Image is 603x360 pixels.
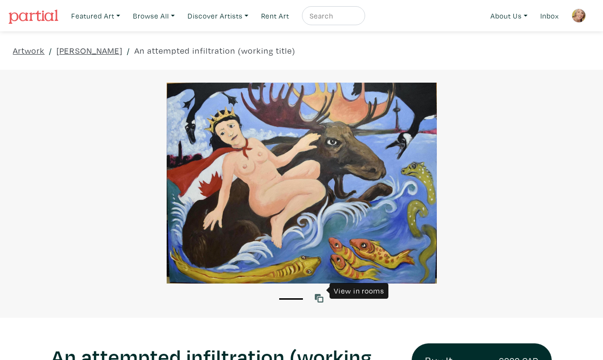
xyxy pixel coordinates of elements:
a: Featured Art [67,6,124,26]
img: phpThumb.php [572,9,586,23]
a: Inbox [536,6,563,26]
a: Artwork [13,44,45,57]
a: Rent Art [257,6,293,26]
button: 1 of 1 [279,298,303,300]
a: Discover Artists [183,6,253,26]
div: View in rooms [330,283,388,299]
a: [PERSON_NAME] [57,44,122,57]
a: An attempted infiltration (working title) [134,44,295,57]
span: / [49,44,52,57]
a: About Us [486,6,532,26]
span: / [127,44,130,57]
input: Search [309,10,356,22]
a: Browse All [129,6,179,26]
